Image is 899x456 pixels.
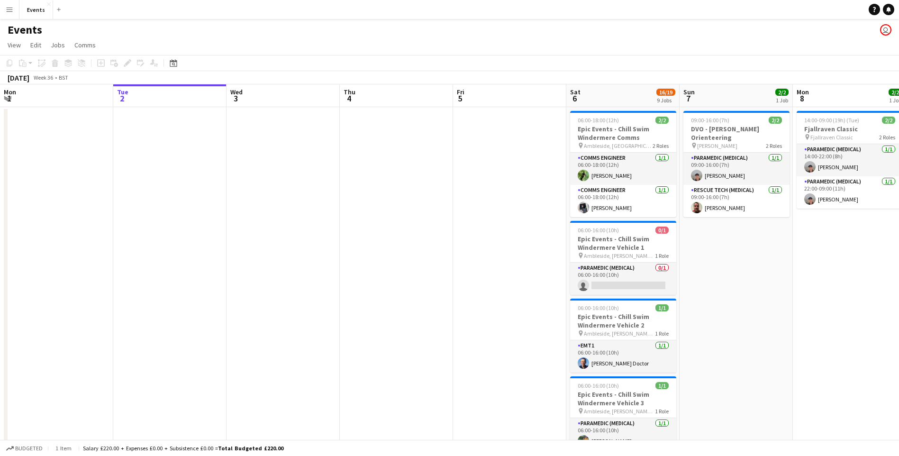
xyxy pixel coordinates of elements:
[656,89,675,96] span: 16/19
[682,93,695,104] span: 7
[578,117,619,124] span: 06:00-18:00 (12h)
[766,142,782,149] span: 2 Roles
[655,117,669,124] span: 2/2
[5,443,44,454] button: Budgeted
[570,390,676,407] h3: Epic Events - Chill Swim Windermere Vehicle 3
[342,93,355,104] span: 4
[578,382,619,389] span: 06:00-16:00 (10h)
[47,39,69,51] a: Jobs
[653,142,669,149] span: 2 Roles
[570,221,676,295] app-job-card: 06:00-16:00 (10h)0/1Epic Events - Chill Swim Windermere Vehicle 1 Ambleside, [PERSON_NAME][GEOGRA...
[683,125,790,142] h3: DVO - [PERSON_NAME] Orienteering
[584,330,655,337] span: Ambleside, [PERSON_NAME][GEOGRAPHIC_DATA]
[71,39,100,51] a: Comms
[584,142,653,149] span: Ambleside, [GEOGRAPHIC_DATA]
[570,263,676,295] app-card-role: Paramedic (Medical)0/106:00-16:00 (10h)
[655,227,669,234] span: 0/1
[655,330,669,337] span: 1 Role
[27,39,45,51] a: Edit
[570,312,676,329] h3: Epic Events - Chill Swim Windermere Vehicle 2
[657,97,675,104] div: 9 Jobs
[655,408,669,415] span: 1 Role
[882,117,895,124] span: 2/2
[8,23,42,37] h1: Events
[584,408,655,415] span: Ambleside, [PERSON_NAME][GEOGRAPHIC_DATA]
[769,117,782,124] span: 2/2
[8,73,29,82] div: [DATE]
[4,39,25,51] a: View
[218,445,283,452] span: Total Budgeted £220.00
[51,41,65,49] span: Jobs
[570,88,581,96] span: Sat
[570,111,676,217] app-job-card: 06:00-18:00 (12h)2/2Epic Events - Chill Swim Windermere Comms Ambleside, [GEOGRAPHIC_DATA]2 Roles...
[83,445,283,452] div: Salary £220.00 + Expenses £0.00 + Subsistence £0.00 =
[570,125,676,142] h3: Epic Events - Chill Swim Windermere Comms
[59,74,68,81] div: BST
[117,88,128,96] span: Tue
[683,153,790,185] app-card-role: Paramedic (Medical)1/109:00-16:00 (7h)[PERSON_NAME]
[570,299,676,373] app-job-card: 06:00-16:00 (10h)1/1Epic Events - Chill Swim Windermere Vehicle 2 Ambleside, [PERSON_NAME][GEOGRA...
[697,142,737,149] span: [PERSON_NAME]
[683,111,790,217] app-job-card: 09:00-16:00 (7h)2/2DVO - [PERSON_NAME] Orienteering [PERSON_NAME]2 RolesParamedic (Medical)1/109:...
[683,88,695,96] span: Sun
[570,235,676,252] h3: Epic Events - Chill Swim Windermere Vehicle 1
[15,445,43,452] span: Budgeted
[775,89,789,96] span: 2/2
[74,41,96,49] span: Comms
[570,376,676,450] app-job-card: 06:00-16:00 (10h)1/1Epic Events - Chill Swim Windermere Vehicle 3 Ambleside, [PERSON_NAME][GEOGRA...
[655,304,669,311] span: 1/1
[230,88,243,96] span: Wed
[8,41,21,49] span: View
[683,185,790,217] app-card-role: Rescue Tech (Medical)1/109:00-16:00 (7h)[PERSON_NAME]
[4,88,16,96] span: Mon
[116,93,128,104] span: 2
[30,41,41,49] span: Edit
[655,252,669,259] span: 1 Role
[578,227,619,234] span: 06:00-16:00 (10h)
[584,252,655,259] span: Ambleside, [PERSON_NAME][GEOGRAPHIC_DATA]
[797,88,809,96] span: Mon
[229,93,243,104] span: 3
[570,340,676,373] app-card-role: EMT11/106:00-16:00 (10h)[PERSON_NAME] Doctor
[570,185,676,217] app-card-role: Comms Engineer1/106:00-18:00 (12h)[PERSON_NAME]
[578,304,619,311] span: 06:00-16:00 (10h)
[776,97,788,104] div: 1 Job
[570,418,676,450] app-card-role: Paramedic (Medical)1/106:00-16:00 (10h)[PERSON_NAME]
[19,0,53,19] button: Events
[879,134,895,141] span: 2 Roles
[804,117,859,124] span: 14:00-09:00 (19h) (Tue)
[2,93,16,104] span: 1
[810,134,853,141] span: Fjallraven Classic
[655,382,669,389] span: 1/1
[880,24,891,36] app-user-avatar: Paul Wilmore
[795,93,809,104] span: 8
[570,153,676,185] app-card-role: Comms Engineer1/106:00-18:00 (12h)[PERSON_NAME]
[691,117,729,124] span: 09:00-16:00 (7h)
[344,88,355,96] span: Thu
[569,93,581,104] span: 6
[455,93,464,104] span: 5
[52,445,75,452] span: 1 item
[31,74,55,81] span: Week 36
[457,88,464,96] span: Fri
